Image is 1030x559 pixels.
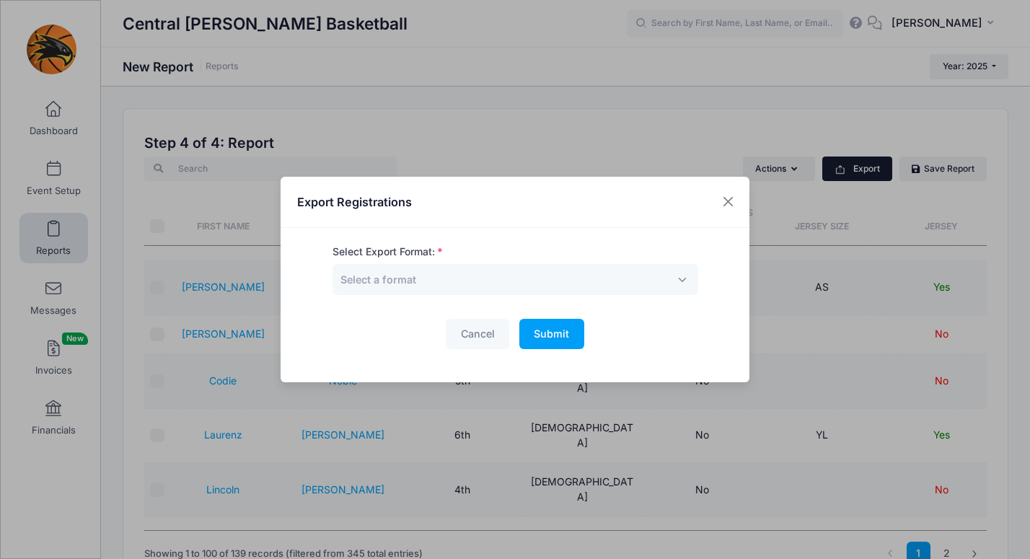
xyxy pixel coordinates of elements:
button: Close [716,189,741,215]
button: Submit [519,319,584,350]
label: Select Export Format: [333,245,443,260]
span: Submit [534,327,569,340]
button: Cancel [446,319,509,350]
span: Select a format [340,273,416,286]
h4: Export Registrations [297,193,412,211]
span: Select a format [340,272,416,287]
span: Select a format [333,264,698,295]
